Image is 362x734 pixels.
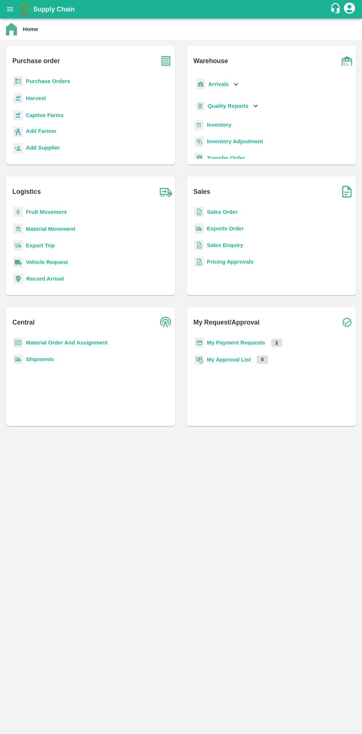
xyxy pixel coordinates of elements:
img: shipments [13,354,23,365]
img: check [338,313,356,332]
a: Sales Order [207,209,238,215]
img: reciept [13,76,23,87]
img: sales [194,240,204,251]
a: Fruit Movement [26,209,67,215]
img: supplier [13,143,23,154]
button: open drawer [1,1,18,18]
img: logo [18,2,33,17]
a: Inventory Adjustment [207,138,263,144]
b: Central [13,317,35,327]
a: Inventory [207,122,232,128]
b: Sales [194,186,211,197]
img: shipments [194,223,204,234]
img: purchase [157,52,175,70]
a: Export Trip [26,243,55,248]
b: Arrivals [208,81,229,87]
img: recordArrival [13,274,23,284]
b: Purchase order [13,56,60,66]
img: qualityReport [196,102,205,111]
a: Transfer Order [207,155,245,161]
a: Add Farmer [26,127,57,137]
img: vehicle [13,257,23,268]
b: Add Farmer [26,128,57,134]
b: Logistics [13,186,41,197]
img: central [157,313,175,332]
b: Supply Chain [33,6,75,13]
img: harvest [13,110,23,121]
img: harvest [13,93,23,104]
a: Captive Farms [26,112,64,118]
p: 2 [271,339,283,347]
p: 0 [257,356,268,364]
img: farmer [13,127,23,137]
img: whInventory [194,120,204,130]
img: sales [194,257,204,267]
img: warehouse [338,52,356,70]
img: sales [194,207,204,217]
img: whTransfer [194,153,204,164]
a: Purchase Orders [26,78,70,84]
a: Record Arrival [26,276,64,282]
a: Material Order And Assignment [26,340,108,346]
a: Material Movement [26,226,75,232]
img: delivery [13,240,23,251]
div: account of current user [343,1,356,17]
b: Home [23,26,38,32]
b: Warehouse [194,56,228,66]
a: My Payment Requests [207,340,265,346]
a: Sales Enquiry [207,242,243,248]
img: material [13,223,23,234]
img: approval [194,354,204,365]
a: Supply Chain [33,4,330,14]
img: truck [157,182,175,201]
a: Vehicle Request [26,259,68,265]
a: My Approval List [207,357,251,363]
img: centralMaterial [13,337,23,348]
a: Exports Order [207,226,244,231]
b: My Request/Approval [194,317,260,327]
b: Add Supplier [26,145,60,151]
img: fruit [13,207,23,217]
a: Harvest [26,95,46,101]
img: inventory [194,136,204,147]
a: Shipments [26,356,54,362]
img: whArrival [196,79,205,90]
b: Quality Reports [208,103,249,109]
img: home [6,23,17,35]
div: Quality Reports [194,99,260,114]
img: payment [194,337,204,348]
div: Arrivals [194,76,240,93]
img: soSales [338,182,356,201]
a: Add Supplier [26,144,60,154]
a: Pricing Approvals [207,259,253,265]
div: customer-support [330,3,343,16]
